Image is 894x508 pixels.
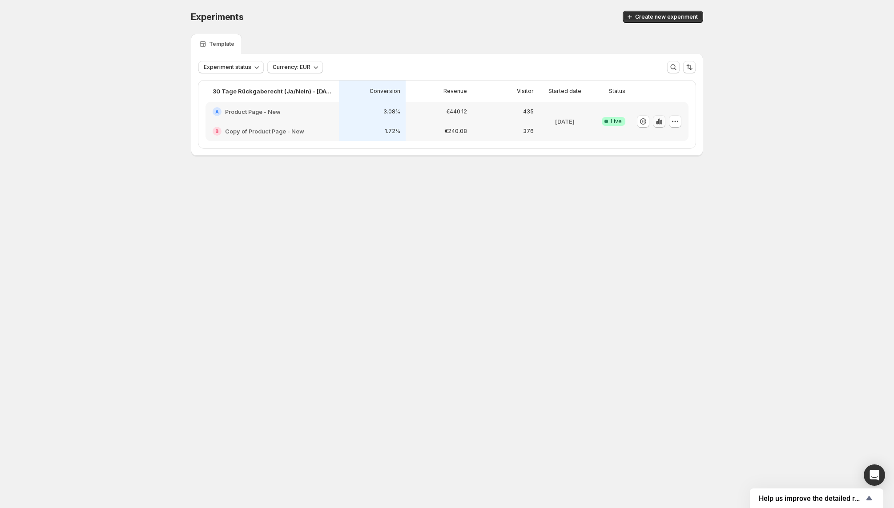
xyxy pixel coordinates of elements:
[370,88,400,95] p: Conversion
[623,11,703,23] button: Create new experiment
[225,107,281,116] h2: Product Page - New
[609,88,625,95] p: Status
[523,128,534,135] p: 376
[446,108,467,115] p: €440.12
[635,13,698,20] span: Create new experiment
[273,64,310,71] span: Currency: EUR
[385,128,400,135] p: 1.72%
[198,61,264,73] button: Experiment status
[759,494,864,503] span: Help us improve the detailed report for A/B campaigns
[209,40,234,48] p: Template
[759,493,874,504] button: Show survey - Help us improve the detailed report for A/B campaigns
[267,61,323,73] button: Currency: EUR
[523,108,534,115] p: 435
[443,88,467,95] p: Revenue
[383,108,400,115] p: 3.08%
[215,129,219,134] h2: B
[548,88,581,95] p: Started date
[611,118,622,125] span: Live
[225,127,304,136] h2: Copy of Product Page - New
[517,88,534,95] p: Visitor
[683,61,696,73] button: Sort the results
[191,12,244,22] span: Experiments
[215,109,219,114] h2: A
[555,117,575,126] p: [DATE]
[444,128,467,135] p: €240.08
[864,464,885,486] div: Open Intercom Messenger
[204,64,251,71] span: Experiment status
[213,87,332,96] p: 30 Tage Rückgaberecht (Ja/Nein) - [DATE] 14:03:44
